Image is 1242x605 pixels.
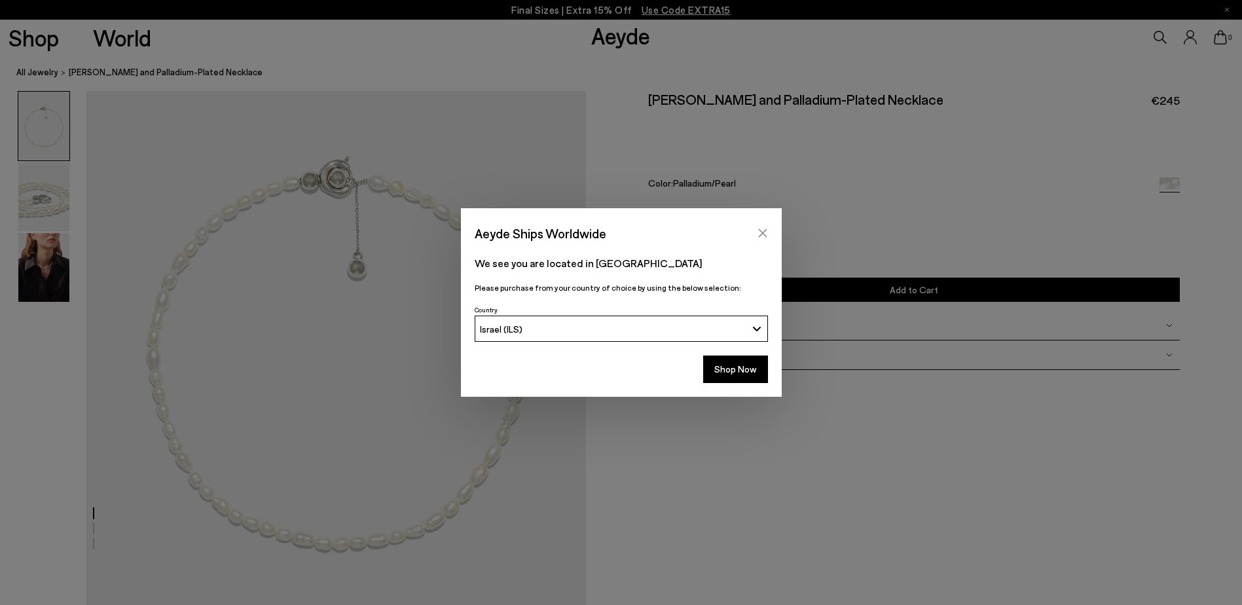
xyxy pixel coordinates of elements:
[475,222,606,245] span: Aeyde Ships Worldwide
[475,306,498,314] span: Country
[475,255,768,271] p: We see you are located in [GEOGRAPHIC_DATA]
[753,223,773,243] button: Close
[475,282,768,294] p: Please purchase from your country of choice by using the below selection:
[480,323,522,335] span: Israel (ILS)
[703,356,768,383] button: Shop Now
